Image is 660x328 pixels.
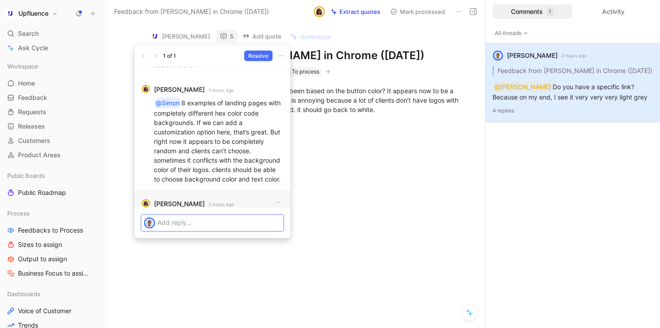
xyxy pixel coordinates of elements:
strong: [PERSON_NAME] [154,84,205,95]
img: avatar [143,86,149,92]
button: Resolve [244,51,273,61]
small: 3 hours ago [208,200,234,208]
p: 8 examples of landing pages with completely different hex color code backgrounds. If we can add a... [154,98,283,184]
span: Resolve [248,52,268,60]
div: 1 of 1 [163,52,176,60]
strong: [PERSON_NAME] [154,199,205,209]
small: 3 hours ago [208,86,234,94]
div: @Simon [156,98,180,108]
img: avatar [143,200,149,207]
img: avatar [145,219,154,228]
